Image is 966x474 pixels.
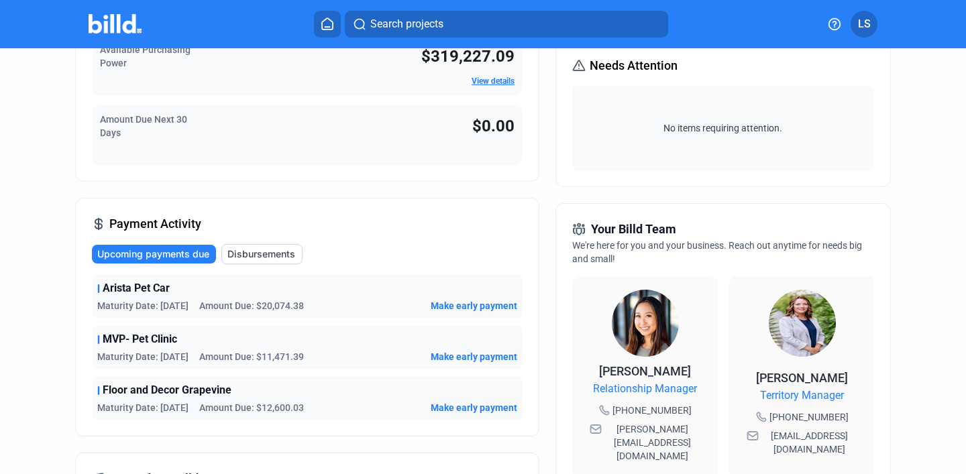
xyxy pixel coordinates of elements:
[370,16,443,32] span: Search projects
[92,245,216,263] button: Upcoming payments due
[431,401,517,414] button: Make early payment
[593,381,697,397] span: Relationship Manager
[199,401,304,414] span: Amount Due: $12,600.03
[756,371,848,385] span: [PERSON_NAME]
[199,350,304,363] span: Amount Due: $11,471.39
[472,117,515,135] span: $0.00
[760,388,844,404] span: Territory Manager
[858,16,871,32] span: LS
[578,121,869,135] span: No items requiring attention.
[100,114,187,138] span: Amount Due Next 30 Days
[851,11,877,38] button: LS
[421,47,515,66] span: $319,227.09
[199,299,304,312] span: Amount Due: $20,074.38
[769,290,836,357] img: Territory Manager
[109,215,201,233] span: Payment Activity
[612,290,679,357] img: Relationship Manager
[612,404,692,417] span: [PHONE_NUMBER]
[590,56,678,75] span: Needs Attention
[97,299,189,312] span: Maturity Date: [DATE]
[761,429,858,456] span: [EMAIL_ADDRESS][DOMAIN_NAME]
[89,14,142,34] img: Billd Company Logo
[431,350,517,363] button: Make early payment
[769,410,849,424] span: [PHONE_NUMBER]
[604,422,701,463] span: [PERSON_NAME][EMAIL_ADDRESS][DOMAIN_NAME]
[103,331,177,347] span: MVP- Pet Clinic
[97,247,209,261] span: Upcoming payments due
[103,382,231,398] span: Floor and Decor Grapevine
[221,244,303,264] button: Disbursements
[431,299,517,312] button: Make early payment
[97,350,189,363] span: Maturity Date: [DATE]
[599,364,691,378] span: [PERSON_NAME]
[97,401,189,414] span: Maturity Date: [DATE]
[103,280,170,296] span: Arista Pet Car
[345,11,668,38] button: Search projects
[572,240,862,264] span: We're here for you and your business. Reach out anytime for needs big and small!
[591,220,676,239] span: Your Billd Team
[227,247,295,261] span: Disbursements
[472,76,515,86] a: View details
